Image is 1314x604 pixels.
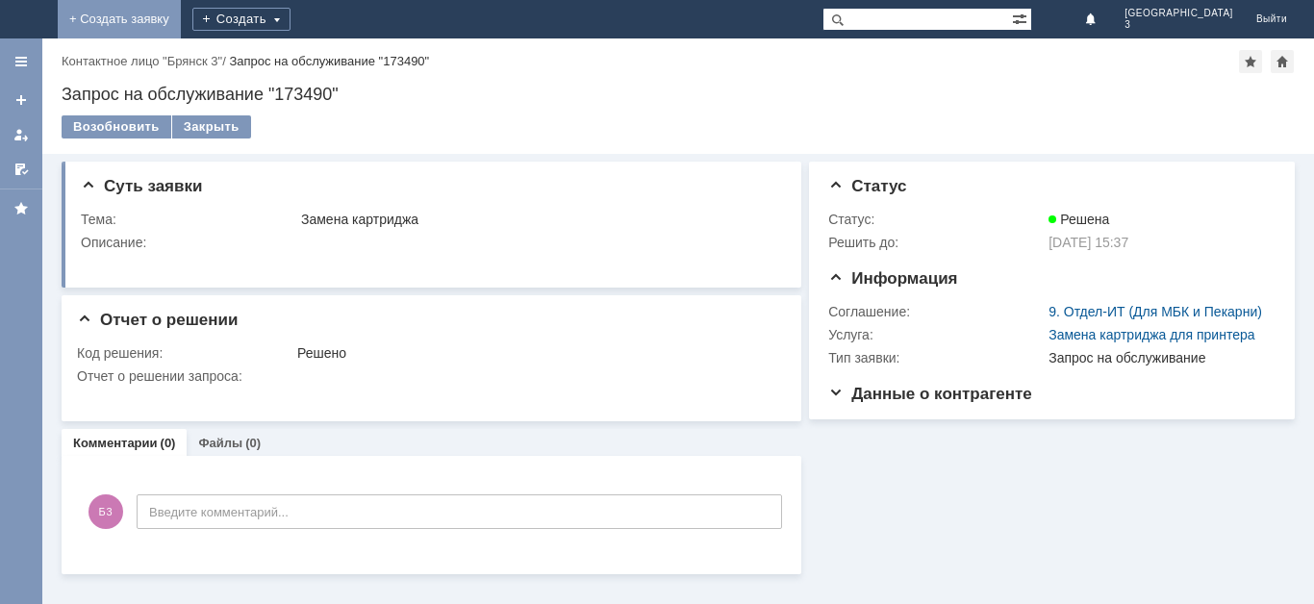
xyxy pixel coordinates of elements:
[62,85,1295,104] div: Запрос на обслуживание "173490"
[62,54,229,68] div: /
[1049,327,1254,342] a: Замена картриджа для принтера
[1049,304,1262,319] a: 9. Отдел-ИТ (Для МБК и Пекарни)
[6,85,37,115] a: Создать заявку
[73,436,158,450] a: Комментарии
[828,212,1045,227] div: Статус:
[77,368,779,384] div: Отчет о решении запроса:
[828,304,1045,319] div: Соглашение:
[828,385,1032,403] span: Данные о контрагенте
[1124,8,1233,19] span: [GEOGRAPHIC_DATA]
[6,119,37,150] a: Мои заявки
[1239,50,1262,73] div: Добавить в избранное
[81,212,297,227] div: Тема:
[62,54,222,68] a: Контактное лицо "Брянск 3"
[1049,235,1128,250] span: [DATE] 15:37
[1049,350,1267,365] div: Запрос на обслуживание
[192,8,291,31] div: Создать
[88,494,123,529] span: Б3
[1049,212,1109,227] span: Решена
[161,436,176,450] div: (0)
[1012,9,1031,27] span: Расширенный поиск
[828,350,1045,365] div: Тип заявки:
[828,235,1045,250] div: Решить до:
[77,311,238,329] span: Отчет о решении
[828,177,906,195] span: Статус
[297,345,775,361] div: Решено
[229,54,429,68] div: Запрос на обслуживание "173490"
[1271,50,1294,73] div: Сделать домашней страницей
[1124,19,1233,31] span: 3
[81,177,202,195] span: Суть заявки
[245,436,261,450] div: (0)
[6,154,37,185] a: Мои согласования
[828,327,1045,342] div: Услуга:
[828,269,957,288] span: Информация
[301,212,775,227] div: Замена картриджа
[77,345,293,361] div: Код решения:
[81,235,779,250] div: Описание:
[198,436,242,450] a: Файлы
